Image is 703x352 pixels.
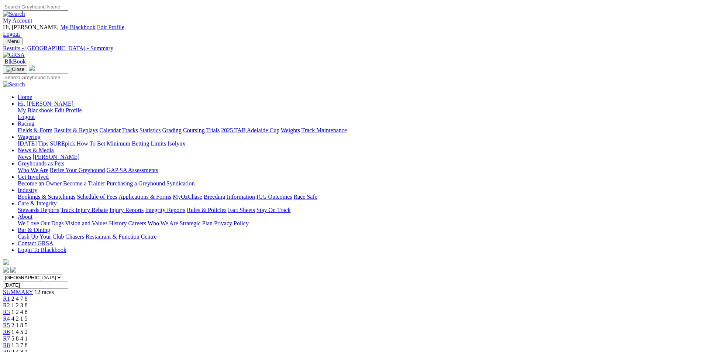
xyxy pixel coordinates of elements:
a: Careers [128,220,146,226]
a: [DATE] Tips [18,140,48,147]
a: News & Media [18,147,54,153]
a: History [109,220,127,226]
a: R8 [3,342,10,348]
div: Hi, [PERSON_NAME] [18,107,700,120]
button: Toggle navigation [3,37,23,45]
a: Track Maintenance [301,127,347,133]
a: Chasers Restaurant & Function Centre [65,233,156,240]
a: Cash Up Your Club [18,233,64,240]
a: Fields & Form [18,127,52,133]
a: Trials [206,127,220,133]
a: My Account [3,17,32,24]
a: Privacy Policy [214,220,249,226]
a: BlkBook [3,58,26,65]
a: How To Bet [77,140,106,147]
a: R1 [3,295,10,302]
span: Menu [7,38,20,44]
a: Results & Replays [54,127,98,133]
div: My Account [3,24,700,37]
span: 2 1 8 5 [11,322,28,328]
a: Hi, [PERSON_NAME] [18,100,75,107]
a: Breeding Information [204,194,255,200]
img: facebook.svg [3,267,9,273]
a: My Blackbook [60,24,96,30]
a: Track Injury Rebate [61,207,108,213]
a: Injury Reports [109,207,144,213]
a: Purchasing a Greyhound [107,180,165,187]
a: R6 [3,329,10,335]
div: Wagering [18,140,700,147]
a: Strategic Plan [180,220,213,226]
a: R3 [3,309,10,315]
a: Logout [3,31,20,37]
a: Grading [162,127,182,133]
img: Search [3,11,25,17]
a: Contact GRSA [18,240,53,246]
span: 1 3 7 8 [11,342,28,348]
img: Close [6,66,24,72]
a: Fact Sheets [228,207,255,213]
a: Statistics [139,127,161,133]
a: Results - [GEOGRAPHIC_DATA] - Summary [3,45,700,52]
a: Edit Profile [55,107,82,113]
a: GAP SA Assessments [107,167,158,173]
a: Weights [281,127,300,133]
a: Who We Are [18,167,48,173]
a: Bookings & Scratchings [18,194,75,200]
a: R4 [3,315,10,322]
span: 1 4 5 2 [11,329,28,335]
a: SUMMARY [3,289,33,295]
a: R2 [3,302,10,308]
div: Greyhounds as Pets [18,167,700,174]
img: Search [3,81,25,88]
a: Care & Integrity [18,200,57,206]
a: Coursing [183,127,205,133]
a: Racing [18,120,34,127]
a: Logout [18,114,35,120]
a: Wagering [18,134,41,140]
a: Minimum Betting Limits [107,140,166,147]
a: R7 [3,335,10,342]
a: News [18,154,31,160]
span: Hi, [PERSON_NAME] [18,100,73,107]
span: 2 4 7 8 [11,295,28,302]
span: BlkBook [4,58,26,65]
a: Become a Trainer [63,180,105,187]
a: Calendar [99,127,121,133]
span: 1 2 3 8 [11,302,28,308]
div: Care & Integrity [18,207,700,213]
a: ICG Outcomes [256,194,292,200]
img: twitter.svg [10,267,16,273]
a: MyOzChase [173,194,202,200]
a: Stewards Reports [18,207,59,213]
input: Search [3,3,68,11]
span: Hi, [PERSON_NAME] [3,24,59,30]
a: Integrity Reports [145,207,185,213]
div: Industry [18,194,700,200]
a: My Blackbook [18,107,53,113]
a: Applications & Forms [118,194,171,200]
a: Who We Are [148,220,178,226]
a: Bar & Dining [18,227,50,233]
a: Race Safe [293,194,317,200]
span: 5 8 4 1 [11,335,28,342]
div: About [18,220,700,227]
a: Industry [18,187,37,193]
a: Isolynx [168,140,185,147]
span: 1 2 4 8 [11,309,28,315]
a: 2025 TAB Adelaide Cup [221,127,279,133]
a: Rules & Policies [187,207,227,213]
div: Racing [18,127,700,134]
div: Bar & Dining [18,233,700,240]
a: Retire Your Greyhound [50,167,105,173]
a: About [18,213,32,220]
a: Edit Profile [97,24,124,30]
